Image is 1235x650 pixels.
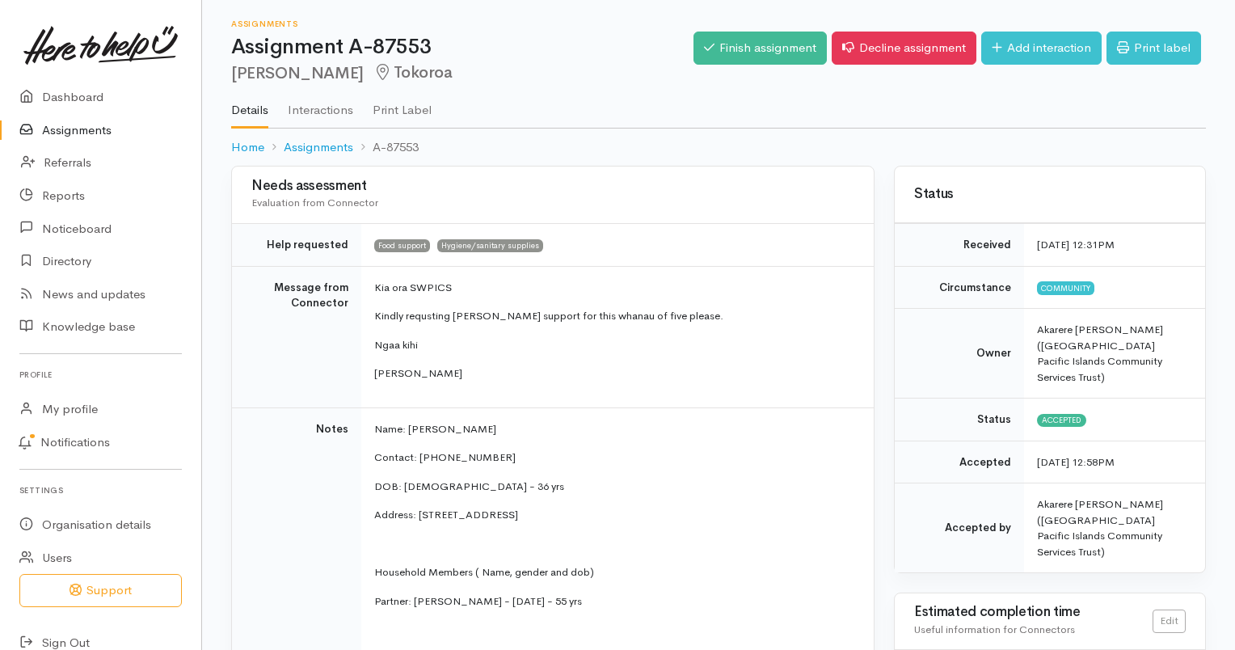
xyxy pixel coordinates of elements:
button: Support [19,574,182,607]
h3: Status [914,187,1186,202]
span: Akarere [PERSON_NAME] ([GEOGRAPHIC_DATA] Pacific Islands Community Services Trust) [1037,323,1163,384]
nav: breadcrumb [231,129,1206,167]
td: Akarere [PERSON_NAME] ([GEOGRAPHIC_DATA] Pacific Islands Community Services Trust) [1024,483,1205,573]
td: Status [895,399,1024,441]
h1: Assignment A-87553 [231,36,693,59]
a: Details [231,82,268,129]
p: Kindly requsting [PERSON_NAME] support for this whanau of five please. [374,308,854,324]
span: Food support [374,239,430,252]
span: Accepted [1037,414,1086,427]
span: Community [1037,281,1094,294]
p: Kia ora SWPICS [374,280,854,296]
td: Received [895,224,1024,267]
h2: [PERSON_NAME] [231,64,693,82]
a: Finish assignment [693,32,827,65]
a: Assignments [284,138,353,157]
a: Interactions [288,82,353,127]
p: Household Members ( Name, gender and dob) [374,564,854,580]
h6: Assignments [231,19,693,28]
td: Accepted [895,441,1024,483]
h3: Estimated completion time [914,605,1153,620]
time: [DATE] 12:58PM [1037,455,1115,469]
td: Owner [895,309,1024,399]
p: Contact: [PHONE_NUMBER] [374,450,854,466]
a: Print Label [373,82,432,127]
h6: Settings [19,479,182,501]
a: Home [231,138,264,157]
h3: Needs assessment [251,179,854,194]
p: [PERSON_NAME] [374,365,854,382]
a: Add interaction [981,32,1102,65]
time: [DATE] 12:31PM [1037,238,1115,251]
li: A-87553 [353,138,419,157]
a: Decline assignment [832,32,976,65]
td: Accepted by [895,483,1024,573]
span: Evaluation from Connector [251,196,378,209]
span: Hygiene/sanitary supplies [437,239,543,252]
span: Useful information for Connectors [914,623,1075,636]
p: DOB: [DEMOGRAPHIC_DATA] - 36 yrs [374,479,854,495]
td: Help requested [232,224,361,267]
span: Tokoroa [373,62,453,82]
a: Print label [1106,32,1201,65]
p: Ngaa kihi [374,337,854,353]
p: Address: [STREET_ADDRESS] [374,507,854,523]
a: Edit [1153,610,1186,633]
p: Partner: [PERSON_NAME] - [DATE] - 55 yrs [374,593,854,610]
p: Name: [PERSON_NAME] [374,421,854,437]
td: Circumstance [895,266,1024,309]
h6: Profile [19,364,182,386]
td: Message from Connector [232,266,361,407]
